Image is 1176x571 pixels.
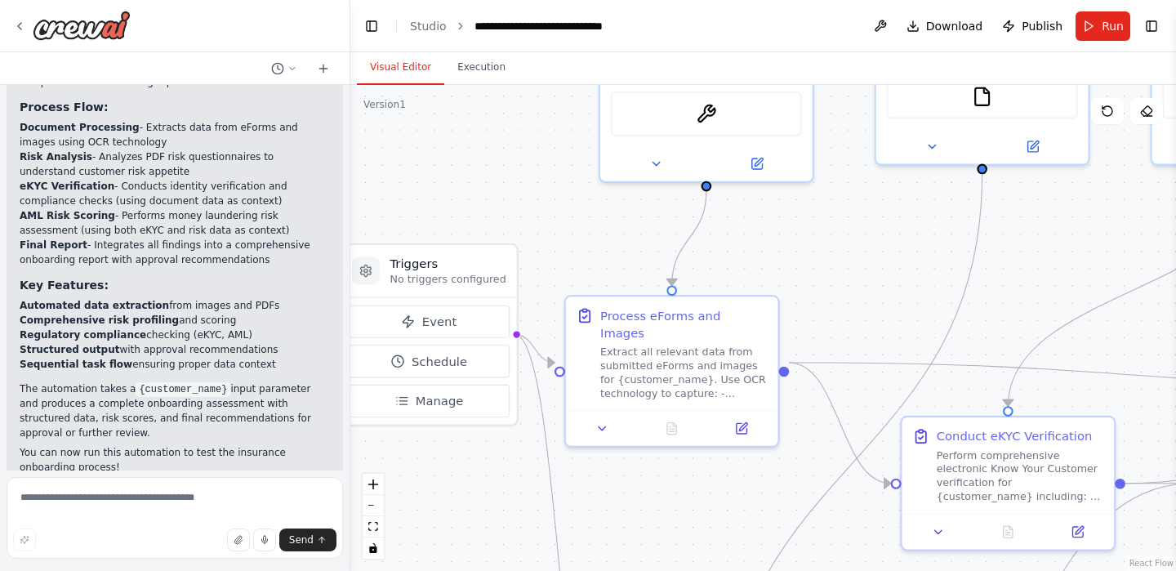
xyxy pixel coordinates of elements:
li: - Performs money laundering risk assessment (using both eKYC and risk data as context) [20,208,330,238]
li: from images and PDFs [20,298,330,313]
g: Edge from 3f825d83-c0d8-41d8-89dc-5628e359f351 to 45cbdb94-1c8b-4c78-a252-24882d01c2c7 [663,191,715,285]
button: Publish [996,11,1069,41]
button: Execution [444,51,519,85]
strong: Process Flow: [20,100,109,114]
button: Run [1076,11,1130,41]
li: and scoring [20,313,330,328]
button: Click to speak your automation idea [253,529,276,551]
li: checking (eKYC, AML) [20,328,330,342]
span: Schedule [412,353,467,370]
button: Open in side panel [984,136,1081,157]
li: - Integrates all findings into a comprehensive onboarding report with approval recommendations [20,238,330,267]
a: Studio [410,20,447,33]
button: Switch to previous chat [265,59,304,78]
button: Open in side panel [712,418,771,439]
button: Event [349,306,510,338]
button: Hide left sidebar [360,15,383,38]
button: fit view [363,516,384,538]
button: No output available [635,418,708,439]
code: {customer_name} [136,382,230,397]
a: React Flow attribution [1129,559,1174,568]
img: OCRTool [696,104,716,124]
button: zoom out [363,495,384,516]
div: Extract all relevant data from submitted eForms and images for {customer_name}. Use OCR technolog... [600,345,768,400]
li: - Analyzes PDF risk questionnaires to understand customer risk appetite [20,149,330,179]
span: Run [1102,18,1124,34]
strong: Sequential task flow [20,359,132,370]
li: ensuring proper data context [20,357,330,372]
div: Perform comprehensive electronic Know Your Customer verification for {customer_name} including: -... [937,448,1104,504]
div: Process eForms and ImagesExtract all relevant data from submitted eForms and images for {customer... [564,295,780,448]
g: Edge from 45cbdb94-1c8b-4c78-a252-24882d01c2c7 to 7621aec7-6aca-4421-b20d-6df4a57c4cf3 [789,354,891,492]
button: Open in side panel [1048,522,1107,542]
li: with approval recommendations [20,342,330,357]
span: Publish [1022,18,1062,34]
div: Conduct eKYC Verification [937,428,1093,445]
strong: Automated data extraction [20,300,169,311]
button: Send [279,529,336,551]
span: Send [289,533,314,546]
div: Conduct eKYC VerificationPerform comprehensive electronic Know Your Customer verification for {cu... [900,416,1116,551]
li: - Extracts data from eForms and images using OCR technology [20,120,330,149]
button: Schedule [349,345,510,377]
strong: Comprehensive risk profiling [20,314,179,326]
strong: Structured output [20,344,119,355]
div: Version 1 [363,98,406,111]
strong: Document Processing [20,122,140,133]
button: Visual Editor [357,51,444,85]
button: Show right sidebar [1140,15,1163,38]
nav: breadcrumb [410,18,658,34]
button: zoom in [363,474,384,495]
strong: Risk Analysis [20,151,92,163]
div: Process eForms and Images [600,307,768,341]
li: - Conducts identity verification and compliance checks (using document data as context) [20,179,330,208]
p: The automation takes a input parameter and produces a complete onboarding assessment with structu... [20,381,330,440]
strong: eKYC Verification [20,181,114,192]
button: Start a new chat [310,59,336,78]
strong: AML Risk Scoring [20,210,115,221]
img: FileReadTool [972,87,992,107]
button: Upload files [227,529,250,551]
button: Manage [349,385,510,417]
button: No output available [972,522,1045,542]
div: React Flow controls [363,474,384,559]
strong: Key Features: [20,279,109,292]
strong: Regulatory compliance [20,329,146,341]
button: Improve this prompt [13,529,36,551]
span: Event [422,313,457,330]
img: Logo [33,11,131,40]
button: toggle interactivity [363,538,384,559]
p: No triggers configured [390,273,506,287]
strong: Final Report [20,239,87,251]
div: TriggersNo triggers configuredEventScheduleManage [340,243,518,426]
button: Open in side panel [708,154,805,174]
h3: Triggers [390,255,506,272]
span: Download [926,18,983,34]
p: You can now run this automation to test the insurance onboarding process! [20,445,330,475]
span: Manage [416,392,464,409]
button: Download [900,11,990,41]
